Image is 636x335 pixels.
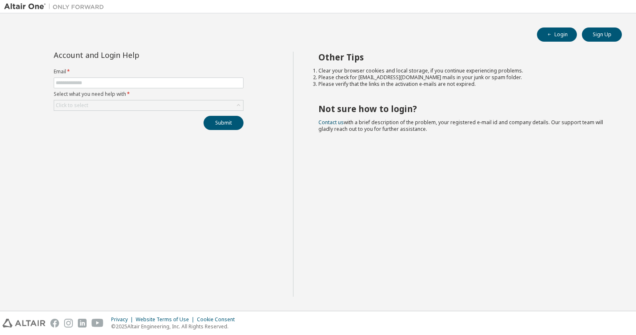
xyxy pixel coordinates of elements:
[318,74,607,81] li: Please check for [EMAIL_ADDRESS][DOMAIN_NAME] mails in your junk or spam folder.
[2,319,45,327] img: altair_logo.svg
[318,119,603,132] span: with a brief description of the problem, your registered e-mail id and company details. Our suppo...
[111,323,240,330] p: © 2025 Altair Engineering, Inc. All Rights Reserved.
[4,2,108,11] img: Altair One
[50,319,59,327] img: facebook.svg
[318,119,344,126] a: Contact us
[92,319,104,327] img: youtube.svg
[56,102,88,109] div: Click to select
[54,68,243,75] label: Email
[54,52,206,58] div: Account and Login Help
[318,81,607,87] li: Please verify that the links in the activation e-mails are not expired.
[582,27,622,42] button: Sign Up
[318,103,607,114] h2: Not sure how to login?
[318,67,607,74] li: Clear your browser cookies and local storage, if you continue experiencing problems.
[111,316,136,323] div: Privacy
[204,116,243,130] button: Submit
[537,27,577,42] button: Login
[64,319,73,327] img: instagram.svg
[136,316,197,323] div: Website Terms of Use
[197,316,240,323] div: Cookie Consent
[54,100,243,110] div: Click to select
[318,52,607,62] h2: Other Tips
[54,91,243,97] label: Select what you need help with
[78,319,87,327] img: linkedin.svg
